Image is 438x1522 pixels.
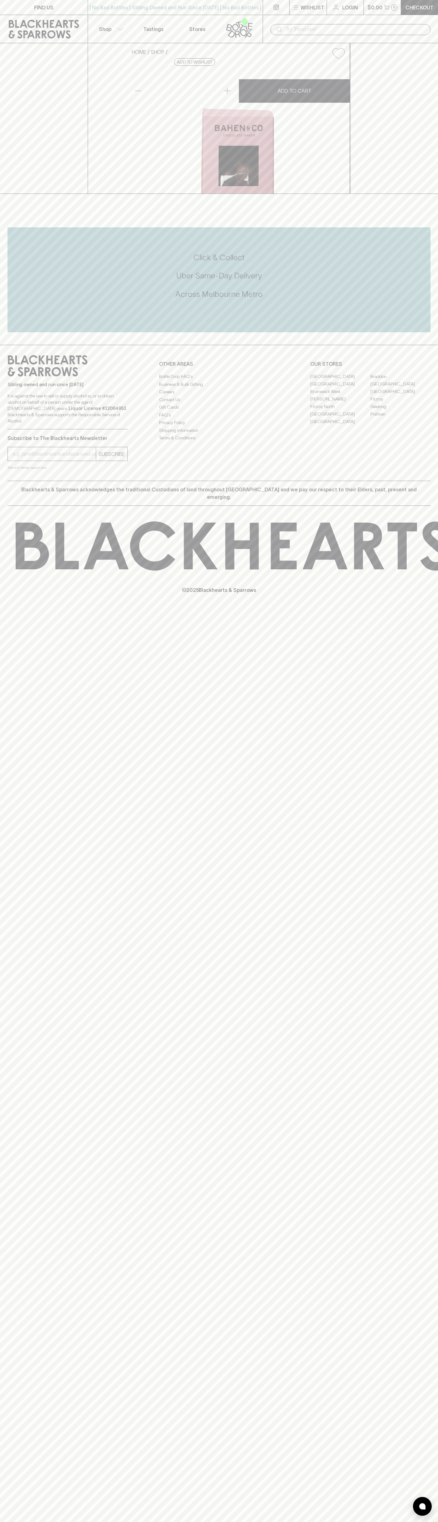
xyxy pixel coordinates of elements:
[342,4,358,11] p: Login
[34,4,54,11] p: FIND US
[159,419,279,427] a: Privacy Policy
[189,25,205,33] p: Stores
[310,403,370,410] a: Fitzroy North
[99,450,125,458] p: SUBSCRIBE
[310,380,370,388] a: [GEOGRAPHIC_DATA]
[159,373,279,380] a: Bottle Drop FAQ's
[286,24,425,34] input: Try "Pinot noir"
[131,15,175,43] a: Tastings
[8,434,128,442] p: Subscribe to The Blackhearts Newsletter
[310,410,370,418] a: [GEOGRAPHIC_DATA]
[159,388,279,396] a: Careers
[310,373,370,380] a: [GEOGRAPHIC_DATA]
[370,380,430,388] a: [GEOGRAPHIC_DATA]
[370,373,430,380] a: Braddon
[69,406,126,411] strong: Liquor License #32064953
[174,58,215,66] button: Add to wishlist
[8,393,128,424] p: It is against the law to sell or supply alcohol to, or to obtain alcohol on behalf of a person un...
[13,449,96,459] input: e.g. jane@blackheartsandsparrows.com.au
[370,403,430,410] a: Geelong
[310,418,370,425] a: [GEOGRAPHIC_DATA]
[330,46,347,62] button: Add to wishlist
[88,15,132,43] button: Shop
[239,79,350,103] button: ADD TO CART
[405,4,434,11] p: Checkout
[370,410,430,418] a: Prahran
[99,25,111,33] p: Shop
[310,360,430,368] p: OUR STORES
[159,404,279,411] a: Gift Cards
[419,1503,425,1509] img: bubble-icon
[8,381,128,388] p: Sibling owned and run since [DATE]
[96,447,127,461] button: SUBSCRIBE
[8,464,128,471] p: We will never spam you
[8,289,430,299] h5: Across Melbourne Metro
[159,396,279,403] a: Contact Us
[301,4,324,11] p: Wishlist
[159,411,279,419] a: FAQ's
[159,434,279,442] a: Terms & Conditions
[370,395,430,403] a: Fitzroy
[151,49,164,55] a: SHOP
[368,4,383,11] p: $0.00
[310,388,370,395] a: Brunswick West
[8,227,430,332] div: Call to action block
[143,25,163,33] p: Tastings
[278,87,311,95] p: ADD TO CART
[8,271,430,281] h5: Uber Same-Day Delivery
[132,49,146,55] a: HOME
[159,360,279,368] p: OTHER AREAS
[12,486,426,501] p: Blackhearts & Sparrows acknowledges the traditional Custodians of land throughout [GEOGRAPHIC_DAT...
[175,15,219,43] a: Stores
[393,6,395,9] p: 0
[159,427,279,434] a: Shipping Information
[8,252,430,263] h5: Click & Collect
[159,380,279,388] a: Business & Bulk Gifting
[310,395,370,403] a: [PERSON_NAME]
[127,64,350,194] img: 77704.png
[370,388,430,395] a: [GEOGRAPHIC_DATA]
